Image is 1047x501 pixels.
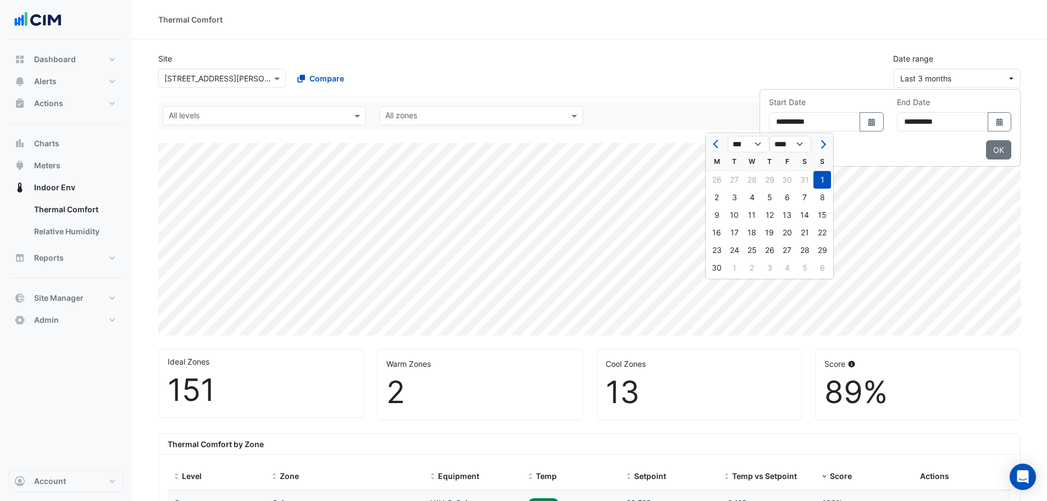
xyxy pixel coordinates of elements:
[34,293,84,304] span: Site Manager
[708,206,725,224] div: Monday, June 9, 2025
[824,374,1011,411] div: 89%
[796,241,813,259] div: Saturday, June 28, 2025
[778,259,796,277] div: 4
[708,189,725,206] div: Monday, June 2, 2025
[384,109,417,124] div: All zones
[536,471,557,481] span: Temp
[761,189,778,206] div: Thursday, June 5, 2025
[796,259,813,277] div: Saturday, July 5, 2025
[725,189,743,206] div: Tuesday, June 3, 2025
[158,53,172,64] label: Site
[158,14,223,25] div: Thermal Comfort
[761,259,778,277] div: Thursday, July 3, 2025
[920,471,949,481] span: Actions
[14,98,25,109] app-icon: Actions
[778,171,796,189] div: Friday, May 30, 2025
[34,76,57,87] span: Alerts
[9,470,123,492] button: Account
[986,140,1011,159] button: Close
[830,471,852,481] span: Score
[813,224,831,241] div: Sunday, June 22, 2025
[386,374,573,411] div: 2
[743,259,761,277] div: 2
[778,206,796,224] div: 13
[743,241,761,259] div: 25
[634,471,666,481] span: Setpoint
[743,153,761,170] div: W
[761,206,778,224] div: Thursday, June 12, 2025
[34,252,64,263] span: Reports
[778,171,796,189] div: 30
[760,89,1021,167] div: dropDown
[743,206,761,224] div: 11
[796,259,813,277] div: 5
[761,171,778,189] div: Thursday, May 29, 2025
[761,241,778,259] div: 26
[761,189,778,206] div: 5
[796,206,813,224] div: 14
[13,9,63,31] img: Company Logo
[761,153,778,170] div: T
[813,189,831,206] div: Sunday, June 8, 2025
[14,252,25,263] app-icon: Reports
[778,259,796,277] div: Friday, July 4, 2025
[813,171,831,189] div: 1
[778,241,796,259] div: 27
[708,171,725,189] div: Monday, May 26, 2025
[761,224,778,241] div: 19
[34,98,63,109] span: Actions
[1010,464,1036,490] div: Open Intercom Messenger
[9,177,123,199] button: Indoor Env
[761,241,778,259] div: Thursday, June 26, 2025
[900,74,951,83] span: 01 Jun 25 - 31 Aug 25
[813,259,831,277] div: 6
[9,92,123,114] button: Actions
[708,153,725,170] div: M
[778,224,796,241] div: Friday, June 20, 2025
[743,189,761,206] div: 4
[725,241,743,259] div: Tuesday, June 24, 2025
[708,259,725,277] div: Monday, June 30, 2025
[867,117,877,126] fa-icon: Select Date
[725,189,743,206] div: 3
[796,206,813,224] div: Saturday, June 14, 2025
[796,224,813,241] div: 21
[796,189,813,206] div: 7
[280,471,299,481] span: Zone
[761,171,778,189] div: 29
[778,189,796,206] div: 6
[725,259,743,277] div: Tuesday, July 1, 2025
[309,73,344,84] span: Compare
[14,182,25,193] app-icon: Indoor Env
[9,48,123,70] button: Dashboard
[743,171,761,189] div: 28
[796,171,813,189] div: 31
[9,199,123,247] div: Indoor Env
[725,259,743,277] div: 1
[168,439,264,449] b: Thermal Comfort by Zone
[816,135,829,153] button: Next month
[14,315,25,326] app-icon: Admin
[34,160,60,171] span: Meters
[893,53,933,64] label: Date range
[725,171,743,189] div: Tuesday, May 27, 2025
[182,471,202,481] span: Level
[778,153,796,170] div: F
[708,206,725,224] div: 9
[606,374,793,411] div: 13
[725,224,743,241] div: 17
[761,206,778,224] div: 12
[995,117,1005,126] fa-icon: Select Date
[813,259,831,277] div: Sunday, July 6, 2025
[34,138,59,149] span: Charts
[778,206,796,224] div: Friday, June 13, 2025
[9,70,123,92] button: Alerts
[824,358,1011,370] div: Score
[708,259,725,277] div: 30
[778,224,796,241] div: 20
[725,153,743,170] div: T
[728,136,769,152] select: Select month
[813,206,831,224] div: 15
[34,315,59,326] span: Admin
[708,171,725,189] div: 26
